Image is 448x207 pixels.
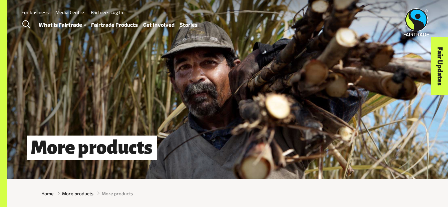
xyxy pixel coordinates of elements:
[27,136,157,160] h1: More products
[143,20,174,30] a: Get Involved
[18,16,34,33] a: Toggle Search
[102,190,133,197] span: More products
[91,9,123,15] a: Partners Log In
[91,20,138,30] a: Fairtrade Products
[41,190,54,197] a: Home
[180,20,197,30] a: Stories
[39,20,86,30] a: What is Fairtrade
[21,9,49,15] a: For business
[62,190,93,197] a: More products
[404,8,429,36] img: Fairtrade Australia New Zealand logo
[55,9,84,15] a: Media Centre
